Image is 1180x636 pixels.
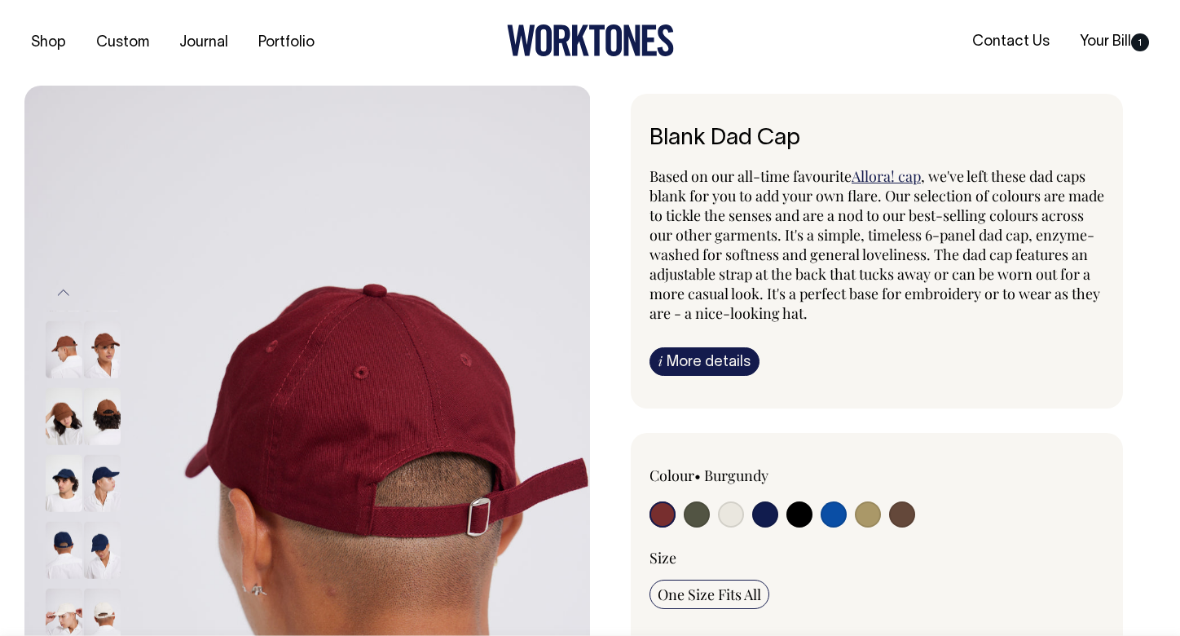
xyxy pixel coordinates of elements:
div: Size [649,548,1104,568]
button: Previous [51,274,76,311]
img: dark-navy [46,455,82,512]
span: • [694,466,701,485]
a: Journal [173,29,235,56]
span: i [658,352,663,369]
span: 1 [1131,33,1149,51]
img: dark-navy [84,455,121,512]
span: Based on our all-time favourite [649,166,852,186]
a: Allora! cap [852,166,921,186]
a: Portfolio [252,29,321,56]
span: One Size Fits All [658,585,761,604]
a: iMore details [649,347,760,376]
label: Burgundy [704,466,768,485]
img: chocolate [46,388,82,445]
a: Contact Us [966,29,1056,55]
img: chocolate [84,321,121,378]
div: Colour [649,466,831,485]
h6: Blank Dad Cap [649,126,1104,152]
img: dark-navy [46,522,82,579]
a: Shop [24,29,73,56]
a: Custom [90,29,156,56]
span: , we've left these dad caps blank for you to add your own flare. Our selection of colours are mad... [649,166,1104,323]
img: chocolate [84,388,121,445]
img: chocolate [46,321,82,378]
img: dark-navy [84,522,121,579]
input: One Size Fits All [649,580,769,609]
a: Your Bill1 [1073,29,1156,55]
